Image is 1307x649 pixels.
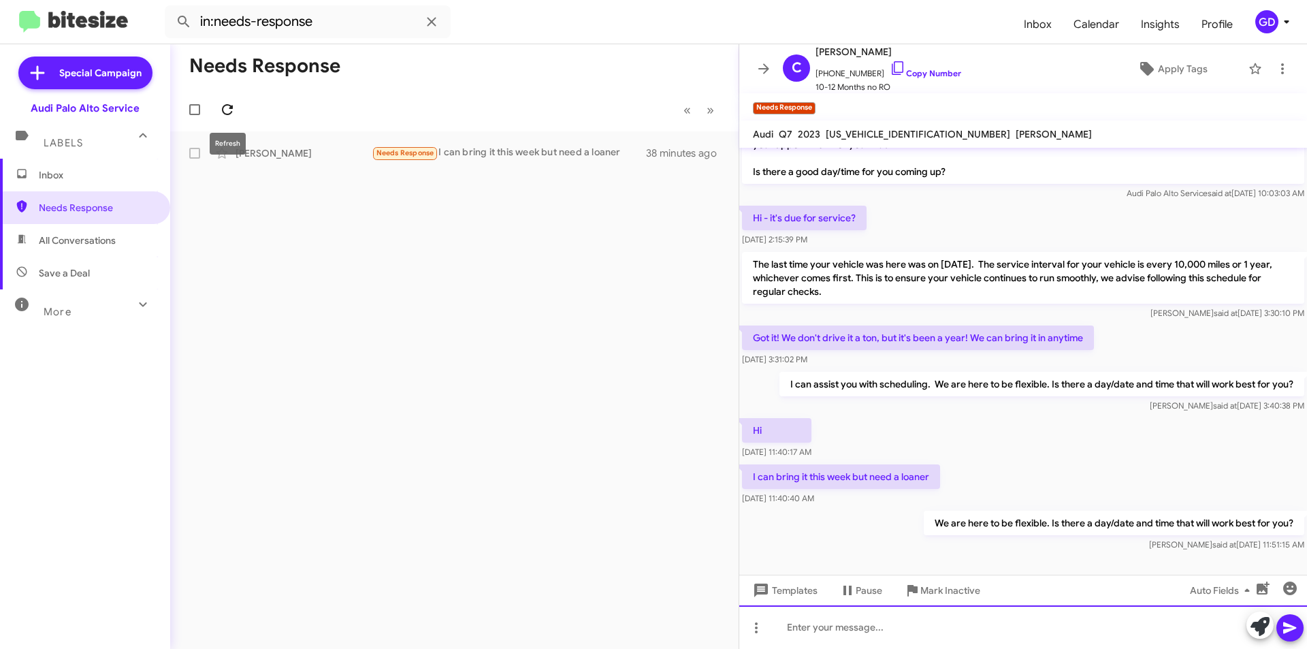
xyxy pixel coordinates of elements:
span: [PERSON_NAME] [816,44,961,60]
span: » [707,101,714,118]
span: said at [1212,539,1236,550]
button: Next [698,96,722,124]
p: Hi - it's due for service? [742,206,867,230]
span: « [683,101,691,118]
span: All Conversations [39,234,116,247]
button: Mark Inactive [893,578,991,603]
button: Apply Tags [1102,57,1242,81]
div: I can bring it this week but need a loaner [372,145,646,161]
span: [US_VEHICLE_IDENTIFICATION_NUMBER] [826,128,1010,140]
span: [DATE] 11:40:17 AM [742,447,811,457]
a: Special Campaign [18,57,152,89]
a: Inbox [1013,5,1063,44]
span: [DATE] 11:40:40 AM [742,493,814,503]
span: [PERSON_NAME] [DATE] 3:30:10 PM [1150,308,1304,318]
span: Pause [856,578,882,603]
span: Mark Inactive [920,578,980,603]
span: [PERSON_NAME] [DATE] 3:40:38 PM [1150,400,1304,411]
a: Copy Number [890,68,961,78]
p: The last time your vehicle was here was on [DATE]. The service interval for your vehicle is every... [742,252,1304,304]
span: Needs Response [39,201,155,215]
span: Special Campaign [59,66,142,80]
a: Profile [1191,5,1244,44]
span: Q7 [779,128,792,140]
div: Refresh [210,133,246,155]
p: We are here to be flexible. Is there a day/date and time that will work best for you? [924,511,1304,535]
span: [DATE] 2:15:39 PM [742,234,807,244]
span: Inbox [39,168,155,182]
button: Templates [739,578,828,603]
a: Insights [1130,5,1191,44]
p: I can assist you with scheduling. We are here to be flexible. Is there a day/date and time that w... [779,372,1304,396]
span: C [792,57,802,79]
p: Hi [742,418,811,443]
span: Labels [44,137,83,149]
span: Save a Deal [39,266,90,280]
span: [PERSON_NAME] [1016,128,1092,140]
div: Audi Palo Alto Service [31,101,140,115]
button: Pause [828,578,893,603]
span: Audi Palo Alto Service [DATE] 10:03:03 AM [1127,188,1304,198]
span: Templates [750,578,818,603]
span: [DATE] 3:31:02 PM [742,354,807,364]
span: [PERSON_NAME] [DATE] 11:51:15 AM [1149,539,1304,550]
small: Needs Response [753,102,816,114]
nav: Page navigation example [676,96,722,124]
span: Auto Fields [1190,578,1255,603]
p: Hello [PERSON_NAME] this is [PERSON_NAME] at [GEOGRAPHIC_DATA]. I just wanted to follow up briefl... [742,118,1304,184]
button: Previous [675,96,699,124]
span: Needs Response [376,148,434,157]
span: said at [1208,188,1231,198]
span: Audi [753,128,773,140]
p: Got it! We don't drive it a ton, but it's been a year! We can bring it in anytime [742,326,1094,350]
h1: Needs Response [189,55,340,77]
button: GD [1244,10,1292,33]
button: Auto Fields [1179,578,1266,603]
span: Apply Tags [1158,57,1208,81]
span: said at [1213,400,1237,411]
span: More [44,306,71,318]
div: 38 minutes ago [646,146,728,160]
span: 10-12 Months no RO [816,80,961,94]
a: Calendar [1063,5,1130,44]
p: I can bring it this week but need a loaner [742,464,940,489]
div: [PERSON_NAME] [236,146,372,160]
span: [PHONE_NUMBER] [816,60,961,80]
input: Search [165,5,451,38]
span: said at [1214,308,1238,318]
span: 2023 [798,128,820,140]
div: GD [1255,10,1278,33]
